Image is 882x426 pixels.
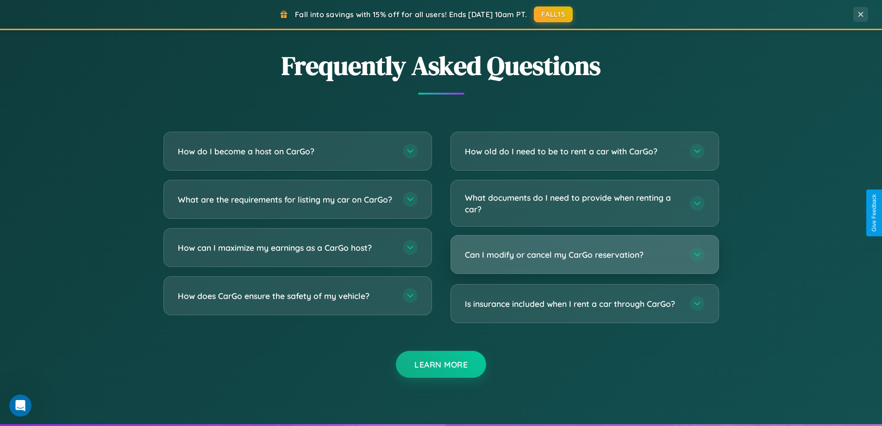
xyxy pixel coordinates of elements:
[178,290,394,302] h3: How does CarGo ensure the safety of my vehicle?
[178,194,394,205] h3: What are the requirements for listing my car on CarGo?
[163,48,719,83] h2: Frequently Asked Questions
[534,6,573,22] button: FALL15
[465,249,681,261] h3: Can I modify or cancel my CarGo reservation?
[465,192,681,215] h3: What documents do I need to provide when renting a car?
[9,394,31,417] iframe: Intercom live chat
[178,146,394,157] h3: How do I become a host on CarGo?
[465,146,681,157] h3: How old do I need to be to rent a car with CarGo?
[871,194,877,232] div: Give Feedback
[396,351,486,378] button: Learn More
[295,10,527,19] span: Fall into savings with 15% off for all users! Ends [DATE] 10am PT.
[465,298,681,310] h3: Is insurance included when I rent a car through CarGo?
[178,242,394,254] h3: How can I maximize my earnings as a CarGo host?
